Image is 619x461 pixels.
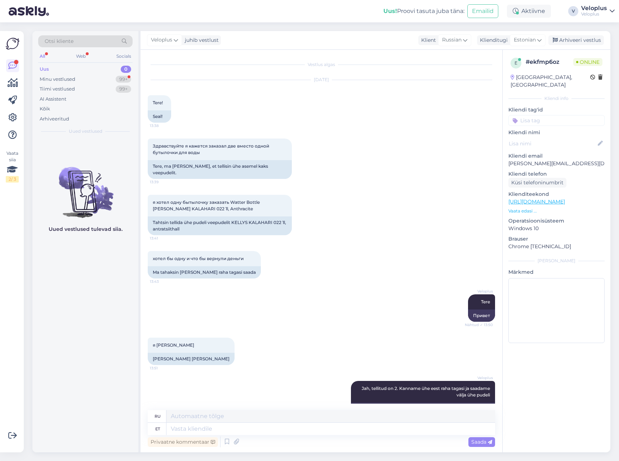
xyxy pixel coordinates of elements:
[69,128,102,135] span: Uued vestlused
[508,258,605,264] div: [PERSON_NAME]
[508,170,605,178] p: Kliendi telefon
[508,217,605,225] p: Operatsioonisüsteem
[383,8,397,14] b: Uus!
[153,100,163,105] span: Tere!
[568,6,578,16] div: V
[148,437,218,447] div: Privaatne kommentaar
[121,66,131,73] div: 0
[6,176,19,183] div: 2 / 3
[148,353,235,365] div: [PERSON_NAME] [PERSON_NAME]
[351,403,495,421] div: Да, заказано 2. Мы вернём деньги за один флакон и вышлем вам ещё один.
[40,96,66,103] div: AI Assistent
[526,58,573,66] div: # ekfmp6oz
[508,235,605,243] p: Brauser
[155,410,161,422] div: ru
[148,110,171,123] div: Seal!
[49,225,123,233] p: Uued vestlused tulevad siia.
[508,152,605,160] p: Kliendi email
[548,35,604,45] div: Arhiveeri vestlus
[383,7,464,16] div: Proovi tasuta juba täna:
[148,76,495,83] div: [DATE]
[573,58,602,66] span: Online
[508,95,605,102] div: Kliendi info
[150,123,177,128] span: 13:38
[116,76,131,83] div: 99+
[45,38,74,45] span: Otsi kliente
[148,216,292,235] div: Tahtsin tellida ühe pudeli veepudelit KELLYS KALAHARI 022 1l, antratsiithall
[418,36,436,44] div: Klient
[508,243,605,250] p: Chrome [TECHNICAL_ID]
[507,5,551,18] div: Aktiivne
[468,309,495,322] div: Привет
[150,179,177,185] span: 13:39
[511,74,590,89] div: [GEOGRAPHIC_DATA], [GEOGRAPHIC_DATA]
[116,85,131,93] div: 99+
[40,85,75,93] div: Tiimi vestlused
[155,423,160,435] div: et
[150,365,177,371] span: 13:51
[508,225,605,232] p: Windows 10
[182,36,219,44] div: juhib vestlust
[6,37,19,51] img: Askly Logo
[38,52,46,61] div: All
[509,140,596,148] input: Lisa nimi
[514,36,536,44] span: Estonian
[40,66,49,73] div: Uus
[581,11,607,17] div: Veloplus
[471,439,492,445] span: Saada
[6,150,19,183] div: Vaata siia
[477,36,508,44] div: Klienditugi
[153,342,194,348] span: я [PERSON_NAME]
[508,268,605,276] p: Märkmed
[508,208,605,214] p: Vaata edasi ...
[581,5,607,11] div: Veloplus
[465,322,493,328] span: Nähtud ✓ 13:50
[115,52,133,61] div: Socials
[467,4,498,18] button: Emailid
[581,5,615,17] a: VeloplusVeloplus
[481,299,490,304] span: Tere
[40,115,69,123] div: Arhiveeritud
[466,375,493,381] span: Veloplus
[32,154,138,219] img: No chats
[442,36,462,44] span: Russian
[153,199,261,211] span: я хотел одну бытылочку заказать Watter Bottle [PERSON_NAME] KALAHARI 022 1l, Anthracite
[466,289,493,294] span: Veloplus
[508,198,565,205] a: [URL][DOMAIN_NAME]
[75,52,87,61] div: Web
[508,190,605,198] p: Klienditeekond
[150,236,177,241] span: 13:41
[508,160,605,167] p: [PERSON_NAME][EMAIL_ADDRESS][DOMAIN_NAME]
[508,178,566,188] div: Küsi telefoninumbrit
[148,160,292,179] div: Tere, ma [PERSON_NAME], et tellisin ühe asemel kaks veepudelit.
[151,36,172,44] span: Veloplus
[40,105,50,113] div: Kõik
[148,61,495,68] div: Vestlus algas
[148,266,261,278] div: Ma tahaksin [PERSON_NAME] raha tagasi saada
[508,129,605,136] p: Kliendi nimi
[153,143,270,155] span: Здравствуйте я кажется заказал две вместо одной бутылочки для воды
[40,76,75,83] div: Minu vestlused
[362,386,491,398] span: Jah, tellitud on 2. Kanname ühe eest raha tagasi ja saadame välja ühe pudeli
[153,256,244,261] span: хотел бы одну и что бы вернули деньги
[508,115,605,126] input: Lisa tag
[508,106,605,114] p: Kliendi tag'id
[515,60,517,66] span: e
[150,279,177,284] span: 13:43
